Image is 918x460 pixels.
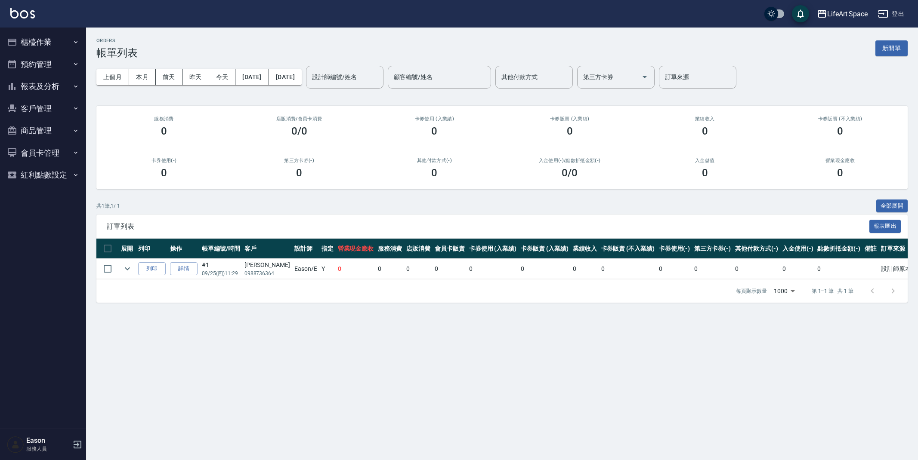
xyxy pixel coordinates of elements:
h3: 0 [837,125,843,137]
th: 帳單編號/時間 [200,239,242,259]
a: 報表匯出 [869,222,901,230]
td: 0 [519,259,571,279]
td: 0 [571,259,599,279]
th: 卡券販賣 (入業績) [519,239,571,259]
th: 卡券販賣 (不入業績) [599,239,657,259]
h2: ORDERS [96,38,138,43]
p: 09/25 (四) 11:29 [202,270,240,277]
th: 指定 [319,239,336,259]
button: 本月 [129,69,156,85]
button: save [792,5,809,22]
td: 0 [376,259,404,279]
td: 0 [657,259,692,279]
button: [DATE] [269,69,302,85]
th: 設計師 [292,239,319,259]
img: Logo [10,8,35,18]
th: 操作 [168,239,200,259]
td: 0 [815,259,862,279]
button: 櫃檯作業 [3,31,83,53]
th: 業績收入 [571,239,599,259]
button: 客戶管理 [3,98,83,120]
button: 昨天 [182,69,209,85]
th: 展開 [119,239,136,259]
button: 今天 [209,69,236,85]
th: 備註 [862,239,879,259]
p: 服務人員 [26,445,70,453]
td: #1 [200,259,242,279]
a: 新開單 [875,44,908,52]
h3: 0/0 [291,125,307,137]
th: 卡券使用(-) [657,239,692,259]
p: 0988736364 [244,270,290,277]
button: 預約管理 [3,53,83,76]
td: 0 [692,259,733,279]
h2: 卡券使用(-) [107,158,221,163]
td: Eason /E [292,259,319,279]
button: expand row [121,262,134,275]
p: 每頁顯示數量 [736,287,767,295]
button: 報表匯出 [869,220,901,233]
h3: 0 [702,125,708,137]
h3: 0 [161,125,167,137]
a: 詳情 [170,262,198,276]
h3: 0 /0 [562,167,578,179]
th: 入金使用(-) [780,239,816,259]
h2: 其他付款方式(-) [377,158,491,163]
td: 0 [733,259,780,279]
div: [PERSON_NAME] [244,261,290,270]
button: 全部展開 [876,199,908,213]
th: 服務消費 [376,239,404,259]
button: 紅利點數設定 [3,164,83,186]
th: 營業現金應收 [336,239,376,259]
img: Person [7,436,24,453]
h2: 卡券販賣 (入業績) [512,116,627,122]
p: 第 1–1 筆 共 1 筆 [812,287,853,295]
div: LifeArt Space [827,9,868,19]
h3: 0 [702,167,708,179]
button: 會員卡管理 [3,142,83,164]
td: 0 [467,259,519,279]
h3: 0 [161,167,167,179]
th: 列印 [136,239,168,259]
h3: 帳單列表 [96,47,138,59]
td: 0 [433,259,467,279]
div: 1000 [770,279,798,303]
h2: 第三方卡券(-) [242,158,356,163]
th: 卡券使用 (入業績) [467,239,519,259]
th: 客戶 [242,239,292,259]
button: 前天 [156,69,182,85]
th: 其他付款方式(-) [733,239,780,259]
button: LifeArt Space [813,5,871,23]
h3: 0 [567,125,573,137]
button: 上個月 [96,69,129,85]
td: Y [319,259,336,279]
h2: 營業現金應收 [783,158,897,163]
h2: 店販消費 /會員卡消費 [242,116,356,122]
button: 新開單 [875,40,908,56]
button: Open [638,70,652,84]
th: 店販消費 [404,239,433,259]
h5: Eason [26,436,70,445]
td: 0 [404,259,433,279]
td: 0 [780,259,816,279]
p: 共 1 筆, 1 / 1 [96,202,120,210]
span: 訂單列表 [107,222,869,231]
h2: 卡券使用 (入業績) [377,116,491,122]
h3: 0 [837,167,843,179]
td: 0 [599,259,657,279]
button: 報表及分析 [3,75,83,98]
th: 第三方卡券(-) [692,239,733,259]
h3: 0 [431,125,437,137]
h3: 0 [296,167,302,179]
h2: 入金使用(-) /點數折抵金額(-) [512,158,627,163]
h2: 入金儲值 [648,158,762,163]
td: 0 [336,259,376,279]
button: [DATE] [235,69,269,85]
th: 點數折抵金額(-) [815,239,862,259]
h3: 服務消費 [107,116,221,122]
button: 登出 [875,6,908,22]
th: 會員卡販賣 [433,239,467,259]
button: 商品管理 [3,120,83,142]
button: 列印 [138,262,166,276]
h3: 0 [431,167,437,179]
